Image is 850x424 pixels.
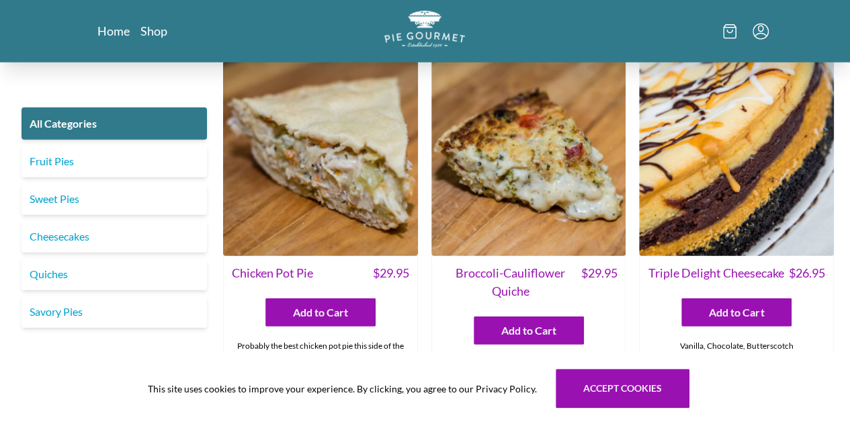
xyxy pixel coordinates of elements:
a: Sweet Pies [22,183,207,215]
a: Savory Pies [22,296,207,328]
img: Broccoli-Cauliflower Quiche [431,61,626,256]
a: Fruit Pies [22,145,207,177]
span: Add to Cart [709,304,764,321]
img: Triple Delight Cheesecake [639,61,834,256]
button: Add to Cart [681,298,792,327]
span: $ 29.95 [373,264,409,282]
span: Chicken Pot Pie [232,264,313,282]
button: Accept cookies [556,369,689,408]
span: This site uses cookies to improve your experience. By clicking, you agree to our Privacy Policy. [148,382,537,396]
button: Menu [753,24,769,40]
a: All Categories [22,108,207,140]
a: Shop [140,23,167,39]
button: Add to Cart [265,298,376,327]
span: $ 29.95 [581,264,617,300]
span: Add to Cart [293,304,348,321]
img: Chicken Pot Pie [223,61,418,256]
div: Vanilla, Chocolate, Butterscotch [640,335,833,357]
span: $ 26.95 [789,264,825,282]
a: Logo [384,11,465,52]
a: Cheesecakes [22,220,207,253]
span: Triple Delight Cheesecake [648,264,783,282]
img: logo [384,11,465,48]
button: Add to Cart [474,316,584,345]
a: Home [97,23,130,39]
span: Add to Cart [501,323,556,339]
span: Broccoli-Cauliflower Quiche [440,264,581,300]
a: Quiches [22,258,207,290]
